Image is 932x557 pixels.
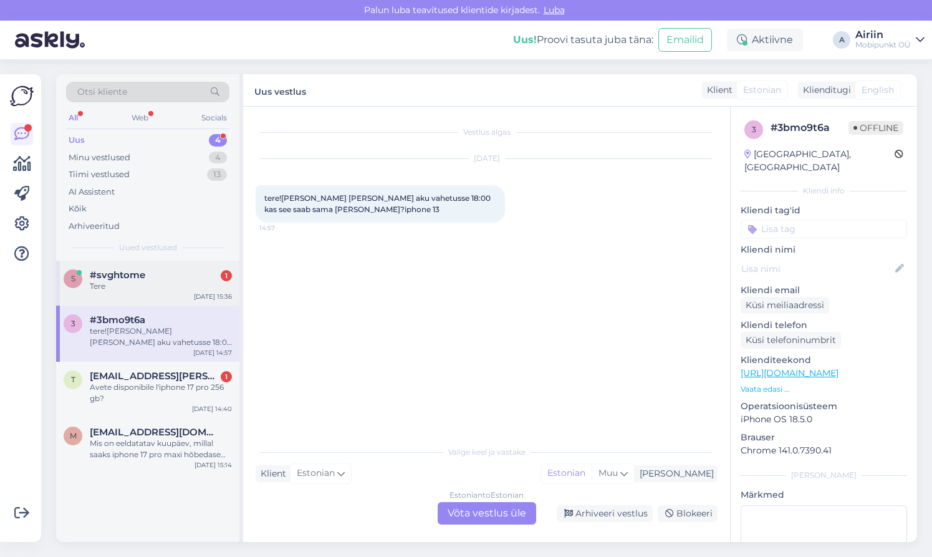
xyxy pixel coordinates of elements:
[90,438,232,460] div: Mis on eeldatatav kuupäev, millal saaks iphone 17 pro maxi hõbedase 256GB kätte?
[741,220,907,238] input: Lisa tag
[741,413,907,426] p: iPhone OS 18.5.0
[256,153,718,164] div: [DATE]
[71,274,75,283] span: s
[199,110,229,126] div: Socials
[541,464,592,483] div: Estonian
[69,203,87,215] div: Kõik
[195,460,232,470] div: [DATE] 15:14
[77,85,127,99] span: Otsi kliente
[741,185,907,196] div: Kliendi info
[90,269,145,281] span: #svghtome
[90,326,232,348] div: tere![PERSON_NAME] [PERSON_NAME] aku vahetusse 18:00 kas see saab sama [PERSON_NAME]?iphone 13
[727,29,803,51] div: Aktiivne
[194,292,232,301] div: [DATE] 15:36
[741,367,838,379] a: [URL][DOMAIN_NAME]
[90,371,219,382] span: teomatrix@alice.it
[256,447,718,458] div: Valige keel ja vastake
[658,505,718,522] div: Blokeeri
[207,168,227,181] div: 13
[66,110,80,126] div: All
[598,467,618,478] span: Muu
[702,84,733,97] div: Klient
[192,404,232,414] div: [DATE] 14:40
[741,243,907,256] p: Kliendi nimi
[848,121,903,135] span: Offline
[513,34,537,46] b: Uus!
[69,168,130,181] div: Tiimi vestlused
[71,375,75,384] span: t
[741,332,841,349] div: Küsi telefoninumbrit
[193,348,232,357] div: [DATE] 14:57
[69,186,115,198] div: AI Assistent
[69,220,120,233] div: Arhiveeritud
[741,297,829,314] div: Küsi meiliaadressi
[70,431,77,440] span: m
[256,467,286,480] div: Klient
[741,384,907,395] p: Vaata edasi ...
[557,505,653,522] div: Arhiveeri vestlus
[69,152,130,164] div: Minu vestlused
[741,354,907,367] p: Klienditeekond
[90,281,232,292] div: Tere
[540,4,569,16] span: Luba
[90,314,145,326] span: #3bmo9t6a
[513,32,653,47] div: Proovi tasuta juba täna:
[744,148,895,174] div: [GEOGRAPHIC_DATA], [GEOGRAPHIC_DATA]
[129,110,151,126] div: Web
[771,120,848,135] div: # 3bmo9t6a
[741,319,907,332] p: Kliendi telefon
[658,28,712,52] button: Emailid
[69,134,85,147] div: Uus
[119,242,177,253] span: Uued vestlused
[221,371,232,382] div: 1
[10,84,34,108] img: Askly Logo
[741,431,907,444] p: Brauser
[221,270,232,281] div: 1
[259,223,306,233] span: 14:57
[855,30,925,50] a: AiriinMobipunkt OÜ
[264,193,492,214] span: tere![PERSON_NAME] [PERSON_NAME] aku vahetusse 18:00 kas see saab sama [PERSON_NAME]?iphone 13
[741,470,907,481] div: [PERSON_NAME]
[855,30,911,40] div: Airiin
[438,502,536,525] div: Võta vestlus üle
[449,490,524,501] div: Estonian to Estonian
[254,82,306,99] label: Uus vestlus
[741,488,907,501] p: Märkmed
[798,84,851,97] div: Klienditugi
[743,84,781,97] span: Estonian
[741,262,893,276] input: Lisa nimi
[741,444,907,457] p: Chrome 141.0.7390.41
[209,134,227,147] div: 4
[741,284,907,297] p: Kliendi email
[862,84,894,97] span: English
[90,382,232,404] div: Avete disponibile l'iphone 17 pro 256 gb?
[752,125,756,134] span: 3
[635,467,714,480] div: [PERSON_NAME]
[855,40,911,50] div: Mobipunkt OÜ
[833,31,850,49] div: A
[297,467,335,480] span: Estonian
[741,400,907,413] p: Operatsioonisüsteem
[90,427,219,438] span: marleenmets55@gmail.com
[209,152,227,164] div: 4
[741,204,907,217] p: Kliendi tag'id
[71,319,75,328] span: 3
[256,127,718,138] div: Vestlus algas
